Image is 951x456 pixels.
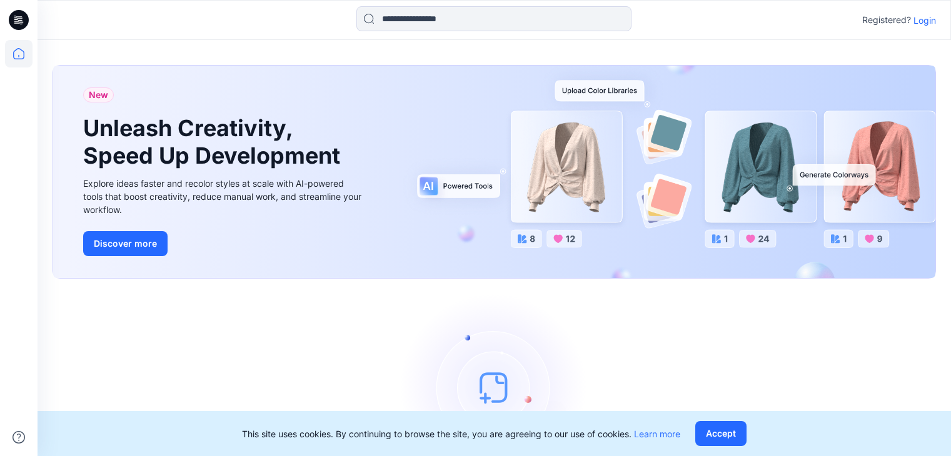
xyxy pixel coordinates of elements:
p: Registered? [862,12,911,27]
a: Discover more [83,231,365,256]
a: Learn more [634,429,680,439]
button: Discover more [83,231,168,256]
button: Accept [695,421,747,446]
p: Login [913,14,936,27]
div: Explore ideas faster and recolor styles at scale with AI-powered tools that boost creativity, red... [83,177,365,216]
p: This site uses cookies. By continuing to browse the site, you are agreeing to our use of cookies. [242,427,680,440]
h1: Unleash Creativity, Speed Up Development [83,115,346,169]
span: New [89,87,108,102]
